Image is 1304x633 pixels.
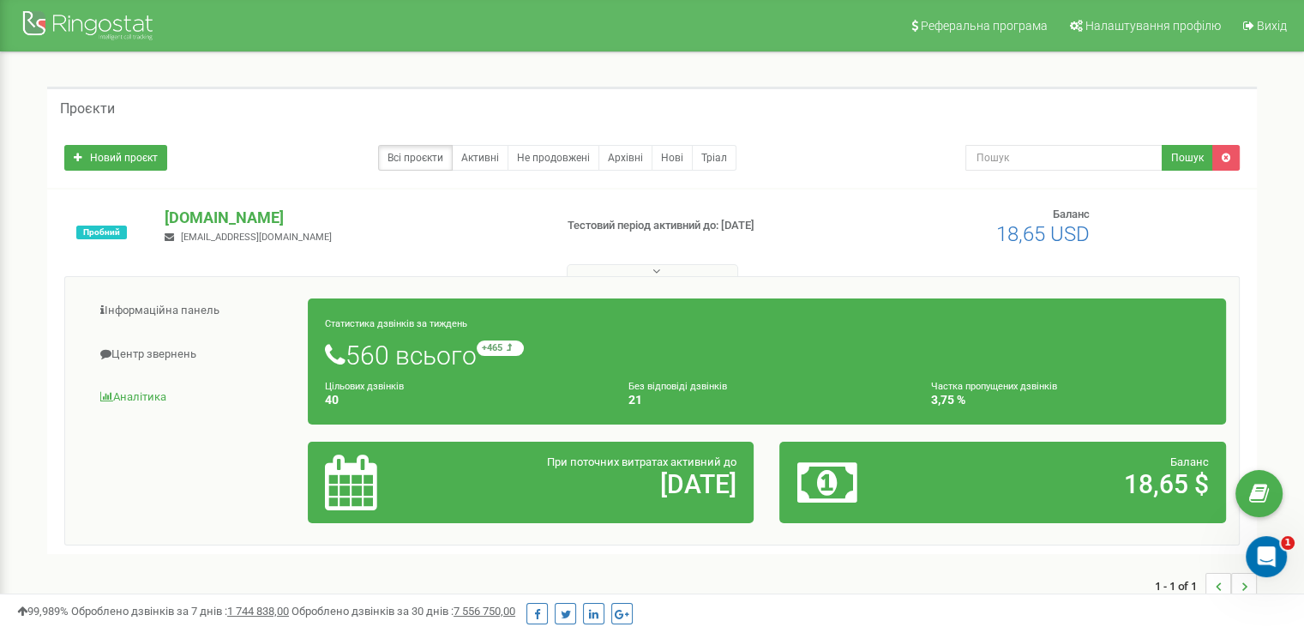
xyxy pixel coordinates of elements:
span: Вихід [1257,19,1287,33]
a: Всі проєкти [378,145,453,171]
p: [DOMAIN_NAME] [165,207,539,229]
h2: 18,65 $ [943,470,1209,498]
u: 7 556 750,00 [454,605,515,618]
nav: ... [1155,556,1257,616]
small: Статистика дзвінків за тиждень [325,318,467,329]
span: Баланс [1053,208,1090,220]
h1: 560 всього [325,341,1209,370]
a: Нові [652,145,693,171]
span: Налаштування профілю [1085,19,1221,33]
small: +465 [477,341,524,356]
h4: 21 [628,394,906,407]
u: 1 744 838,00 [227,605,289,618]
span: Пробний [76,226,127,239]
span: Оброблено дзвінків за 30 днів : [291,605,515,618]
a: Архівні [598,145,652,171]
h2: [DATE] [471,470,736,498]
span: Баланс [1170,455,1209,468]
h4: 3,75 % [931,394,1209,407]
span: Реферальна програма [921,19,1048,33]
a: Не продовжені [508,145,599,171]
span: 1 [1281,536,1295,550]
span: При поточних витратах активний до [547,455,736,468]
a: Аналiтика [78,377,309,419]
a: Новий проєкт [64,145,167,171]
a: Активні [452,145,508,171]
span: 18,65 USD [996,222,1090,246]
span: 1 - 1 of 1 [1155,573,1205,599]
span: Оброблено дзвінків за 7 днів : [71,605,289,618]
a: Інформаційна панель [78,290,309,332]
p: Тестовий період активний до: [DATE] [568,218,842,234]
iframe: Intercom live chat [1246,536,1287,577]
a: Тріал [692,145,736,171]
span: [EMAIL_ADDRESS][DOMAIN_NAME] [181,232,332,243]
small: Частка пропущених дзвінків [931,381,1057,392]
input: Пошук [965,145,1163,171]
small: Без відповіді дзвінків [628,381,727,392]
span: 99,989% [17,605,69,618]
small: Цільових дзвінків [325,381,404,392]
button: Пошук [1162,145,1213,171]
a: Центр звернень [78,334,309,376]
h4: 40 [325,394,603,407]
h5: Проєкти [60,101,115,117]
